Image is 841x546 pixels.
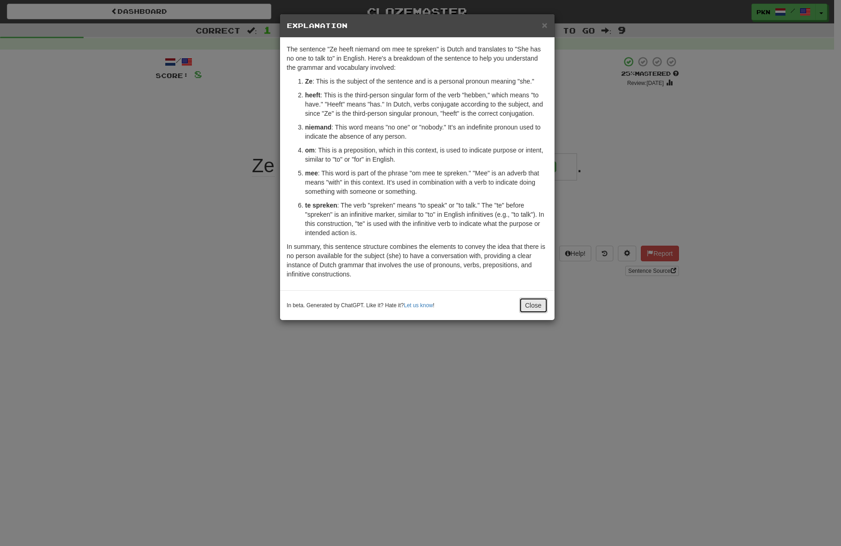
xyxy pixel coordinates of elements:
strong: te spreken [305,202,337,209]
p: : This is the third-person singular form of the verb "hebben," which means "to have." "Heeft" mea... [305,90,548,118]
span: × [542,20,547,30]
button: Close [542,20,547,30]
p: : The verb "spreken" means "to speak" or "to talk." The "te" before "spreken" is an infinitive ma... [305,201,548,237]
p: : This word means "no one" or "nobody." It's an indefinite pronoun used to indicate the absence o... [305,123,548,141]
p: : This is the subject of the sentence and is a personal pronoun meaning "she." [305,77,548,86]
button: Close [519,298,548,313]
a: Let us know [404,302,433,309]
strong: mee [305,169,318,177]
strong: om [305,146,315,154]
small: In beta. Generated by ChatGPT. Like it? Hate it? ! [287,302,435,310]
p: In summary, this sentence structure combines the elements to convey the idea that there is no per... [287,242,548,279]
p: : This is a preposition, which in this context, is used to indicate purpose or intent, similar to... [305,146,548,164]
strong: Ze [305,78,313,85]
h5: Explanation [287,21,548,30]
p: The sentence "Ze heeft niemand om mee te spreken" is Dutch and translates to "She has no one to t... [287,45,548,72]
p: : This word is part of the phrase "om mee te spreken." "Mee" is an adverb that means "with" in th... [305,169,548,196]
strong: niemand [305,124,332,131]
strong: heeft [305,91,320,99]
